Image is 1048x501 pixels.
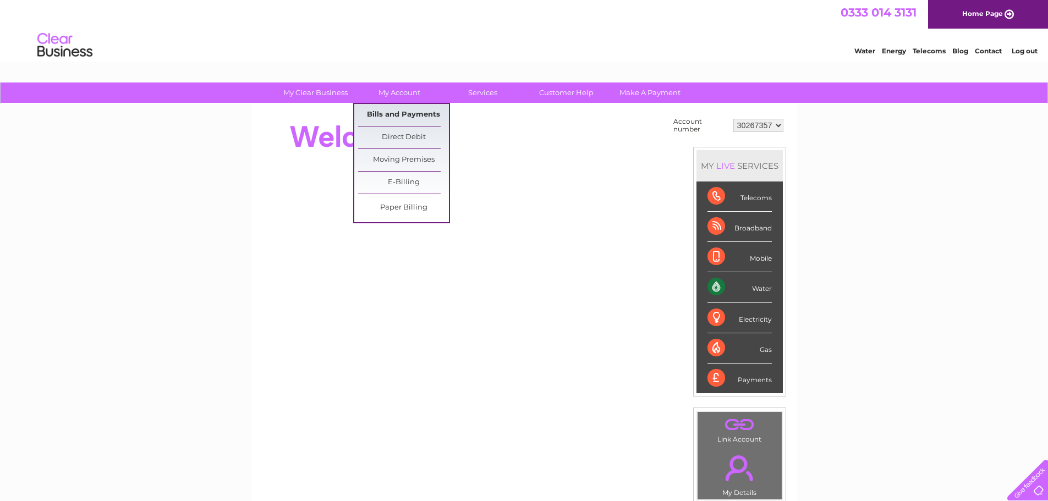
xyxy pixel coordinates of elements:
td: My Details [697,446,782,500]
a: Direct Debit [358,126,449,148]
div: Electricity [707,303,772,333]
div: Gas [707,333,772,364]
a: 0333 014 3131 [841,5,917,19]
a: Blog [952,47,968,55]
a: . [700,449,779,487]
div: LIVE [714,161,737,171]
a: Make A Payment [605,82,695,103]
a: Services [437,82,528,103]
a: Moving Premises [358,149,449,171]
td: Link Account [697,411,782,446]
a: Log out [1012,47,1038,55]
a: My Account [354,82,445,103]
div: Mobile [707,242,772,272]
a: . [700,415,779,434]
div: MY SERVICES [696,150,783,181]
a: Contact [975,47,1002,55]
a: Bills and Payments [358,104,449,126]
img: logo.png [37,29,93,62]
div: Clear Business is a trading name of Verastar Limited (registered in [GEOGRAPHIC_DATA] No. 3667643... [265,6,784,53]
a: My Clear Business [270,82,361,103]
a: Energy [882,47,906,55]
a: Customer Help [521,82,612,103]
a: E-Billing [358,172,449,194]
div: Telecoms [707,181,772,212]
div: Payments [707,364,772,393]
div: Broadband [707,212,772,242]
a: Paper Billing [358,197,449,219]
div: Water [707,272,772,302]
td: Account number [671,115,731,136]
a: Telecoms [913,47,946,55]
a: Water [854,47,875,55]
